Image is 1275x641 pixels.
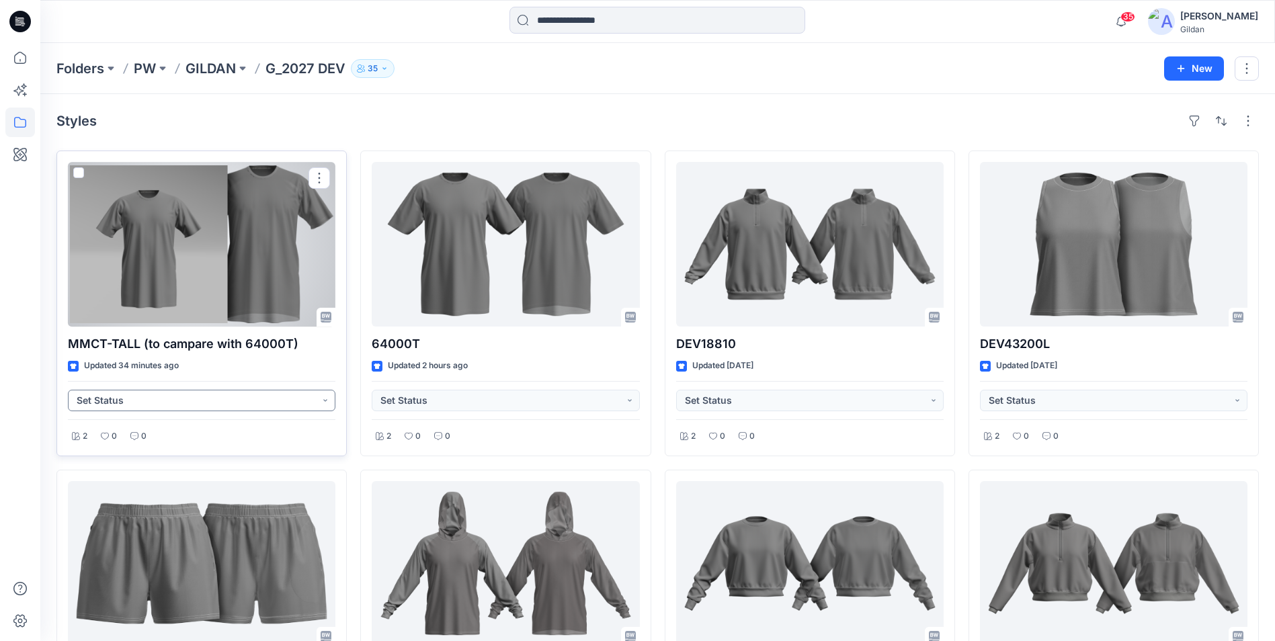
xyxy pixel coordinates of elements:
a: 64000T [372,162,639,327]
p: 0 [1024,429,1029,443]
p: Updated 2 hours ago [388,359,468,373]
p: Updated [DATE] [692,359,753,373]
p: 64000T [372,335,639,353]
p: 35 [368,61,378,76]
p: MMCT-TALL (to campare with 64000T) [68,335,335,353]
p: G_2027 DEV [265,59,345,78]
img: avatar [1148,8,1175,35]
p: 0 [1053,429,1059,443]
a: DEV43200L [980,162,1247,327]
a: DEV18810 [676,162,944,327]
div: Gildan [1180,24,1258,34]
button: 35 [351,59,395,78]
p: 0 [141,429,147,443]
span: 35 [1120,11,1135,22]
a: PW [134,59,156,78]
p: 0 [720,429,725,443]
a: GILDAN [186,59,236,78]
p: 2 [995,429,999,443]
p: 0 [415,429,421,443]
p: 2 [83,429,87,443]
button: New [1164,56,1224,81]
p: 0 [749,429,755,443]
a: Folders [56,59,104,78]
p: Updated [DATE] [996,359,1057,373]
p: 2 [386,429,391,443]
h4: Styles [56,113,97,129]
p: DEV18810 [676,335,944,353]
p: 0 [445,429,450,443]
p: DEV43200L [980,335,1247,353]
div: [PERSON_NAME] [1180,8,1258,24]
p: 2 [691,429,696,443]
a: MMCT-TALL (to campare with 64000T) [68,162,335,327]
p: Updated 34 minutes ago [84,359,179,373]
p: 0 [112,429,117,443]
